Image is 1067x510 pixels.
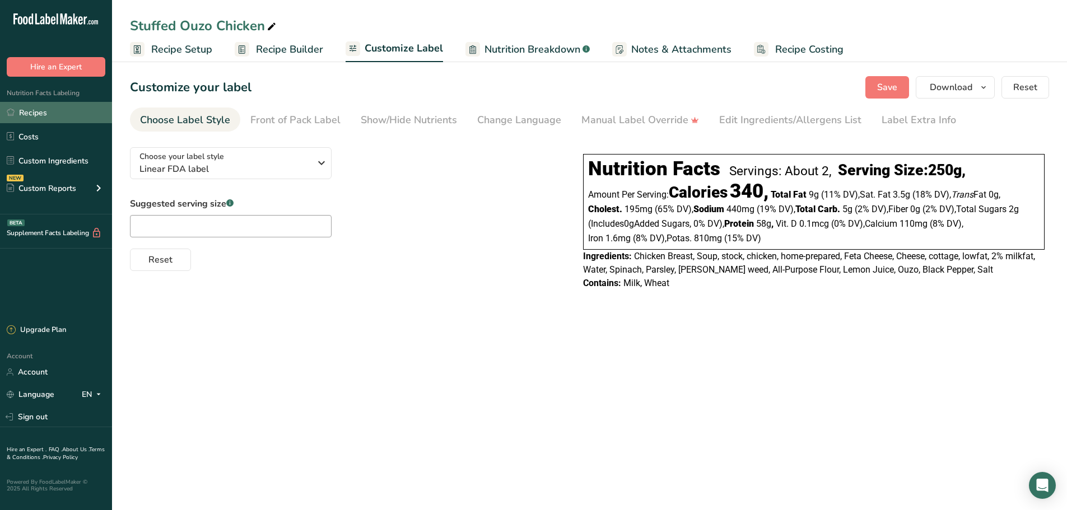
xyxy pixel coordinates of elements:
div: Powered By FoodLabelMaker © 2025 All Rights Reserved [7,479,105,492]
div: NEW [7,175,24,181]
div: EN [82,388,105,401]
span: Calcium [865,218,897,229]
a: Notes & Attachments [612,37,731,62]
span: Includes Added Sugars [588,218,691,229]
span: Download [930,81,972,94]
span: Notes & Attachments [631,42,731,57]
span: 9g [809,189,819,200]
span: , [887,204,888,214]
span: 5g [842,204,852,214]
span: , [692,204,693,214]
span: ‏(2% DV) [922,204,956,214]
span: 0g [989,189,999,200]
span: Recipe Setup [151,42,212,57]
span: Sat. Fat [860,189,891,200]
span: ‏(0% DV) [831,218,865,229]
div: Custom Reports [7,183,76,194]
span: Choose your label style [139,151,224,162]
span: ‏(15% DV) [724,233,761,244]
span: 195mg [625,204,653,214]
div: Stuffed Ouzo Chicken [130,16,278,36]
div: Amount Per Serving: [588,185,768,201]
button: Save [865,76,909,99]
span: ‏0% DV) [693,218,724,229]
span: Reset [148,253,173,266]
span: Fiber [888,204,908,214]
span: Potas. [667,233,692,244]
div: Choose Label Style [140,113,230,128]
span: Ingredients: [583,251,632,261]
div: Open Intercom Messenger [1029,472,1056,499]
a: Hire an Expert . [7,446,46,453]
a: Terms & Conditions . [7,446,105,461]
span: , [949,189,951,200]
div: Upgrade Plan [7,325,66,336]
span: Milk, Wheat [623,278,669,288]
span: , [723,218,724,229]
button: Choose your label style Linear FDA label [130,147,332,179]
label: Suggested serving size [130,197,332,210]
span: Iron [588,233,603,244]
div: BETA [7,219,25,226]
i: Trans [951,189,973,200]
button: Reset [130,249,191,271]
a: Privacy Policy [43,453,78,461]
a: FAQ . [49,446,62,453]
span: , [858,189,860,200]
div: Nutrition Facts [588,157,720,180]
button: Reset [1001,76,1049,99]
span: 110mg [900,218,928,229]
span: 58g [756,218,771,229]
span: ‏(65% DV) [655,204,693,214]
span: 250g [928,161,962,179]
span: ‏(18% DV) [912,189,951,200]
span: Total Sugars [956,204,1007,214]
div: Label Extra Info [882,113,956,128]
span: , [863,218,865,229]
a: Nutrition Breakdown [465,37,590,62]
span: 0.1mcg [799,218,829,229]
a: Recipe Costing [754,37,844,62]
span: ‏(19% DV) [757,204,795,214]
span: , [999,189,1000,200]
h1: Customize your label [130,78,251,97]
span: Total Carb. [795,204,840,214]
span: Nutrition Breakdown [484,42,580,57]
span: Cholest. [588,204,622,214]
span: Protein [724,218,754,229]
span: Recipe Builder [256,42,323,57]
span: , [954,204,956,214]
span: ‏(8% DV) [633,233,667,244]
span: ‏(2% DV) [855,204,888,214]
a: Recipe Setup [130,37,212,62]
div: Servings: About 2, [729,163,831,179]
span: Sodium [693,204,724,214]
span: Calories [669,183,728,202]
div: Change Language [477,113,561,128]
span: ‏(8% DV) [930,218,963,229]
span: , [794,204,795,214]
div: Serving Size: , [838,161,966,179]
span: Total Fat [771,189,807,200]
a: About Us . [62,446,89,453]
button: Hire an Expert [7,57,105,77]
div: Edit Ingredients/Allergens List [719,113,861,128]
span: Recipe Costing [775,42,844,57]
a: Language [7,385,54,404]
span: Chicken Breast, Soup, stock, chicken, home-prepared, Feta Cheese, Cheese, cottage, lowfat, 2% mil... [583,251,1035,275]
span: Fat [951,189,986,200]
div: Front of Pack Label [250,113,341,128]
span: 810mg [694,233,722,244]
span: , [962,218,963,229]
div: Show/Hide Nutrients [361,113,457,128]
a: Customize Label [346,36,443,63]
span: ‏(11% DV) [821,189,860,200]
span: Reset [1013,81,1037,94]
span: 440mg [726,204,754,214]
span: 0g [910,204,920,214]
a: Recipe Builder [235,37,323,62]
span: , [771,218,774,229]
span: Customize Label [365,41,443,56]
span: 0g [624,218,634,229]
span: Vit. D [776,218,797,229]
